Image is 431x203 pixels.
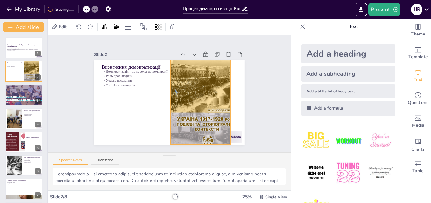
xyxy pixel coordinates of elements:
[26,143,42,144] p: Соціальна нерівність
[24,159,41,160] p: Технічна допомога
[35,192,41,198] div: 7
[123,22,133,32] div: Layout
[7,48,41,50] p: Ця презентація розглядає етапи демократизації, починаючи з революційних змін і закінчуючи системн...
[35,145,41,151] div: 5
[7,66,31,67] p: Участь населення
[26,144,42,145] p: Економічні кризи
[24,157,41,159] p: Роль міжнародних організацій
[58,24,68,30] span: Edit
[24,115,41,116] p: Значення реформ
[301,126,331,155] img: 1.jpeg
[7,89,41,90] p: Соціальні відносини
[366,158,395,187] img: 6.jpeg
[333,158,363,187] img: 5.jpeg
[3,22,44,32] button: Add slide
[48,6,74,12] div: Saving......
[24,111,41,113] p: Етапи демократизації
[24,161,41,162] p: Моніторинг виборів
[53,168,286,185] textarea: Loremipsumdolo - si ametcons adipis, elit seddoeiusm te inci utlab etdolorema aliquae, a m veniam...
[24,114,41,115] p: Постійна еволюція
[405,65,431,87] div: Add text boxes
[35,98,41,104] div: 3
[408,54,428,60] span: Template
[405,42,431,65] div: Add ready made slides
[405,19,431,42] div: Change the overall theme
[5,4,43,14] button: My Library
[414,76,422,83] span: Text
[405,156,431,179] div: Add a table
[405,87,431,110] div: Get real-time input from your audience
[26,145,42,147] p: Опір авторитарних режимів
[7,180,41,181] p: Приклади успішної демократизації
[24,160,41,161] p: Фінансування
[7,181,41,182] p: Успішні приклади
[7,87,41,88] p: Революції як каталізатори
[5,61,42,82] div: 2
[7,90,41,92] p: Виклики після революцій
[126,94,149,176] div: Slide 2
[411,4,422,15] div: Н R
[24,110,41,111] p: Основні етапи демократизації
[5,179,42,200] div: 7
[183,4,242,13] input: Insert title
[91,158,119,165] button: Transcript
[265,194,287,200] span: Single View
[412,122,424,129] span: Media
[7,88,41,89] p: Зміни в політичних структурах
[144,67,169,164] p: Роль прав людини
[412,168,424,174] span: Table
[35,122,41,127] div: 4
[301,66,395,82] div: Add a subheading
[153,66,178,162] p: Стійкість інститутів
[35,74,41,80] div: 2
[7,50,41,51] p: Generated with [URL]
[24,113,41,114] p: Взаємозв'язок етапів
[7,184,41,186] p: Фактори успіху
[148,67,173,163] p: Участь населення
[7,183,41,185] p: Стабільність систем
[139,68,164,165] p: Демократизація - це перехід до демократії
[7,86,41,87] p: Історичний контекст
[301,101,395,116] div: Add a formula
[366,126,395,155] img: 3.jpeg
[7,63,31,64] p: Демократизація - це перехід до демократії
[7,64,31,66] p: Роль прав людини
[308,19,399,34] p: Text
[26,142,42,143] p: Політична корупція
[7,67,31,68] p: Стійкість інститутів
[368,3,400,16] button: Present
[411,3,422,16] button: Н R
[35,168,41,174] div: 6
[411,146,425,153] span: Charts
[333,126,363,155] img: 2.jpeg
[7,44,35,48] strong: Процес демократизації: Від революційних змін до системних реформ
[134,69,161,166] p: Визначення демократизації
[50,194,172,200] div: Slide 2 / 8
[411,31,425,38] span: Theme
[239,194,254,200] div: 25 %
[5,108,42,129] div: 4
[301,84,395,98] div: Add a little bit of body text
[408,99,428,106] span: Questions
[355,3,367,16] button: Export to PowerPoint
[5,132,42,153] div: 5
[405,110,431,133] div: Add images, graphics, shapes or video
[301,158,331,187] img: 4.jpeg
[5,155,42,176] div: 6
[7,182,41,183] p: Революційні зміни
[301,44,395,63] div: Add a heading
[24,162,41,163] p: Обмін досвідом
[5,37,42,58] div: 1
[405,133,431,156] div: Add charts and graphs
[35,51,41,56] div: 1
[7,62,31,64] p: Визначення демократизації
[53,158,88,165] button: Speaker Notes
[140,23,147,31] span: Position
[5,85,42,105] div: 3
